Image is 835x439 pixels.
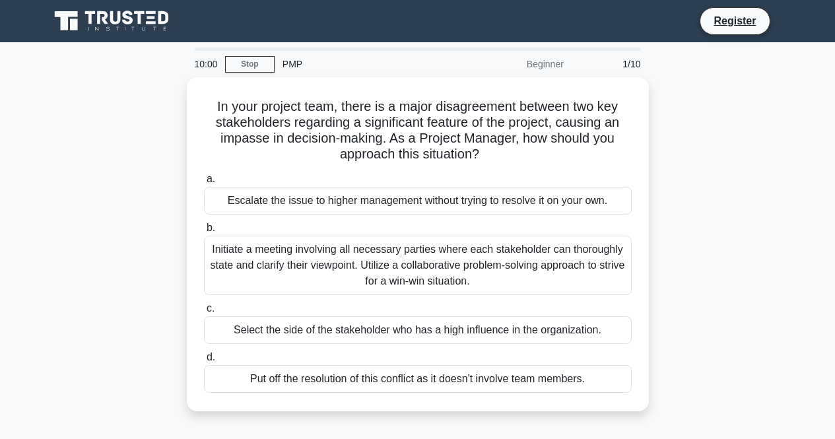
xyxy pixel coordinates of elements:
span: d. [207,351,215,362]
div: 1/10 [572,51,649,77]
div: Initiate a meeting involving all necessary parties where each stakeholder can thoroughly state an... [204,236,632,295]
div: 10:00 [187,51,225,77]
div: PMP [275,51,456,77]
a: Register [706,13,764,29]
span: c. [207,302,215,314]
div: Beginner [456,51,572,77]
a: Stop [225,56,275,73]
div: Select the side of the stakeholder who has a high influence in the organization. [204,316,632,344]
div: Put off the resolution of this conflict as it doesn't involve team members. [204,365,632,393]
span: b. [207,222,215,233]
h5: In your project team, there is a major disagreement between two key stakeholders regarding a sign... [203,98,633,163]
div: Escalate the issue to higher management without trying to resolve it on your own. [204,187,632,215]
span: a. [207,173,215,184]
